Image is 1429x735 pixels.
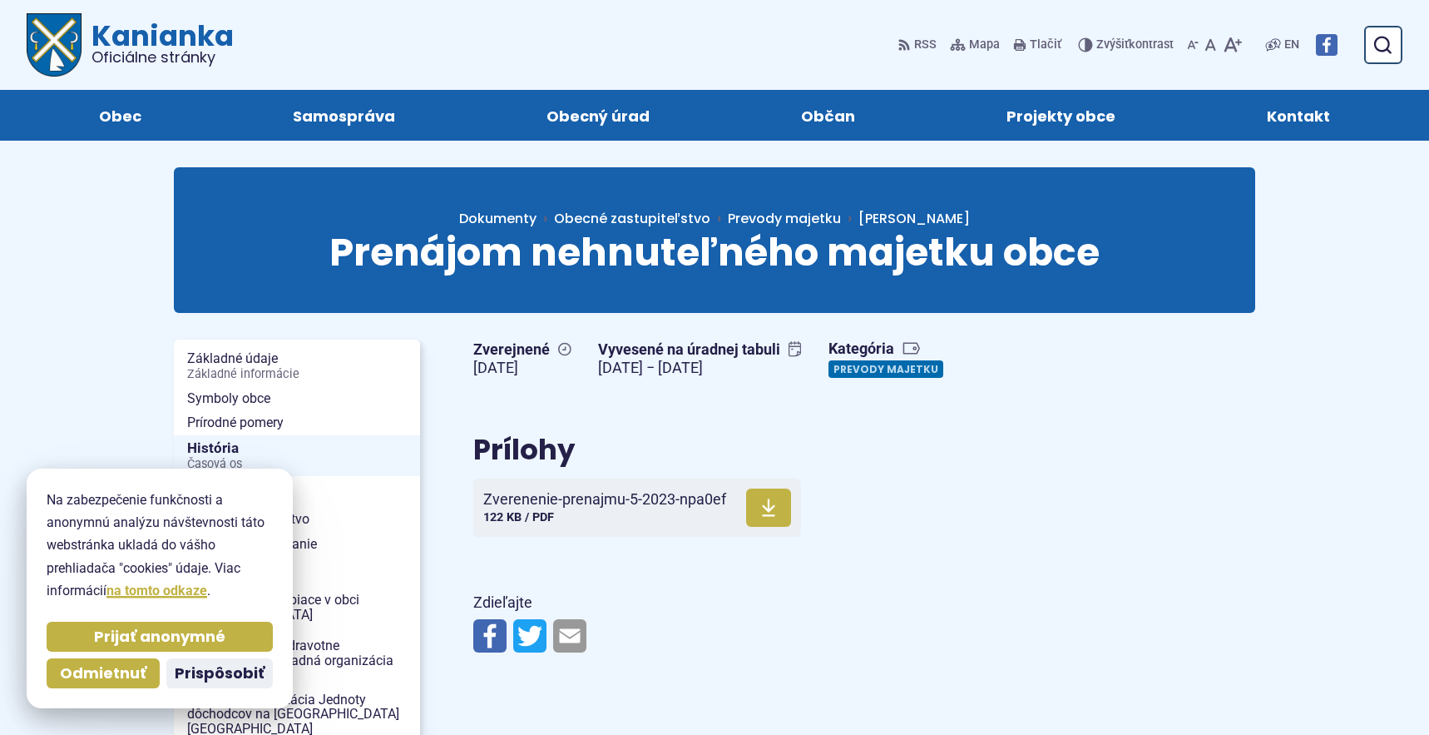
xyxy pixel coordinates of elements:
a: Prevody majetku [728,209,841,228]
a: Obecné zastupiteľstvo [554,209,728,228]
span: Prijať anonymné [94,628,225,647]
span: Obecný úrad [546,90,650,141]
a: HistóriaČasová os [174,435,420,476]
a: Základné údajeZákladné informácie [174,346,420,385]
img: Prejsť na domovskú stránku [27,13,82,77]
span: Kategória [828,340,950,359]
span: Slovenský zväz zdravotne postihnutých základná organizácia Kanianka [187,633,407,688]
a: Zverenenie-prenajmu-5-2023-npa0ef 122 KB / PDF [473,479,801,537]
button: Zväčšiť veľkosť písma [1219,27,1245,62]
span: Prenájom nehnuteľného majetku obce [329,226,1100,279]
img: Zdieľať na Facebooku [473,619,507,653]
a: Občan [742,90,914,141]
span: [PERSON_NAME] [858,209,970,228]
a: na tomto odkaze [106,583,207,598]
span: Prírodné pomery [187,410,407,435]
a: Kontakt [1208,90,1389,141]
a: Prírodné pomery [174,410,420,435]
span: EN [1284,35,1299,55]
span: Kanianka [82,22,234,65]
button: Prijať anonymné [47,622,273,652]
button: Nastaviť pôvodnú veľkosť písma [1202,27,1219,62]
button: Zmenšiť veľkosť písma [1184,27,1202,62]
p: Zdieľajte [473,590,1064,616]
a: Mapa [947,27,1003,62]
span: Projekty obce [1006,90,1115,141]
span: Odmietnuť [60,664,146,683]
span: Rodinné zvyky [187,483,407,508]
p: Na zabezpečenie funkčnosti a anonymnú analýzu návštevnosti táto webstránka ukladá do vášho prehli... [47,489,273,602]
a: EN [1281,35,1303,55]
h2: Prílohy [473,435,1064,465]
a: Tradičné zamestnanie [174,532,420,557]
a: Tradičné staviteľstvo [174,507,420,532]
span: Oficiálne stránky [91,50,234,65]
span: Prispôsobiť [175,664,265,683]
span: Tradičné zamestnanie [187,532,407,557]
figcaption: [DATE] − [DATE] [598,359,802,378]
span: RSS [914,35,937,55]
span: Zverenenie-prenajmu-5-2023-npa0ef [483,491,726,508]
a: Organizácie pôsobiace v obci [GEOGRAPHIC_DATA] [174,588,420,627]
figcaption: [DATE] [473,359,571,378]
a: [PERSON_NAME] [841,209,970,228]
img: Zdieľať na Twitteri [513,619,546,653]
span: Základné údaje [187,346,407,385]
span: Symboly obce [187,386,407,411]
span: Dokumenty [459,209,536,228]
a: Slovenský zväz zdravotne postihnutých základná organizácia Kanianka [174,633,420,688]
a: Samospráva [234,90,454,141]
a: Rodinné zvyky [174,483,420,508]
span: Vyvesené na úradnej tabuli [598,340,802,360]
span: kontrast [1096,38,1174,52]
span: Zvýšiť [1096,37,1129,52]
button: Tlačiť [1010,27,1065,62]
span: Tradičné staviteľstvo [187,507,407,532]
a: Tradičný odev [174,556,420,581]
a: Projekty obce [947,90,1174,141]
a: Logo Kanianka, prejsť na domovskú stránku. [27,13,234,77]
span: Časová os [187,458,407,471]
span: 122 KB / PDF [483,510,554,524]
img: Prejsť na Facebook stránku [1316,34,1338,56]
span: Mapa [969,35,1000,55]
span: Občan [801,90,855,141]
span: História [187,435,407,476]
a: Obec [40,90,200,141]
img: Zdieľať e-mailom [553,619,586,653]
a: Symboly obce [174,386,420,411]
span: Základné informácie [187,368,407,381]
span: Obec [99,90,141,141]
a: RSS [897,27,940,62]
button: Zvýšiťkontrast [1078,27,1177,62]
a: Prevody majetku [828,360,943,378]
span: Zverejnené [473,340,571,360]
a: Dokumenty [459,209,554,228]
a: Obecný úrad [487,90,709,141]
button: Odmietnuť [47,658,160,688]
button: Prispôsobiť [166,658,273,688]
span: Kontakt [1267,90,1330,141]
span: Samospráva [293,90,395,141]
span: Organizácie pôsobiace v obci [GEOGRAPHIC_DATA] [187,588,407,627]
span: Obecné zastupiteľstvo [554,209,710,228]
span: Tradičný odev [187,556,407,581]
span: Tlačiť [1030,38,1061,52]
